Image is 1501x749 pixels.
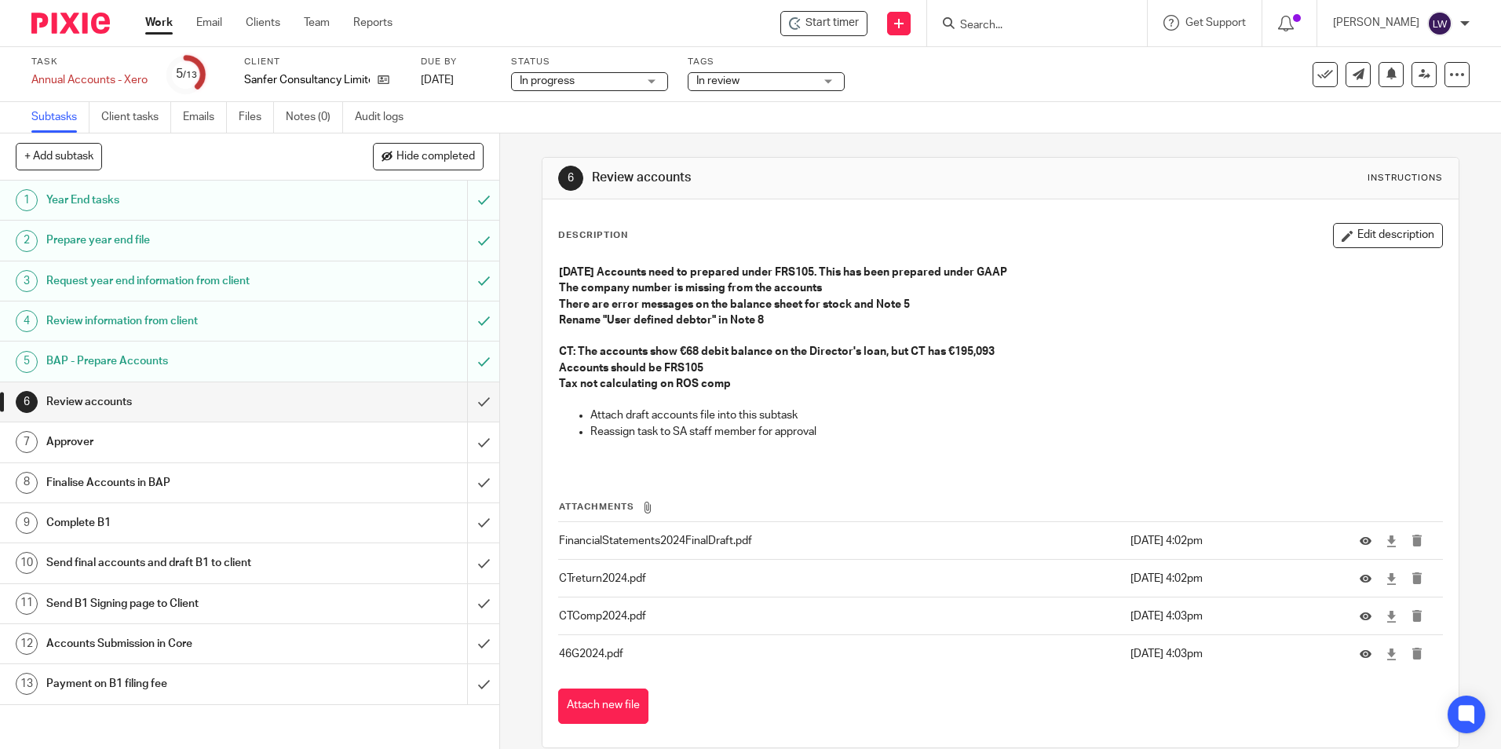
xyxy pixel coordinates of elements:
[176,65,197,83] div: 5
[286,102,343,133] a: Notes (0)
[46,592,316,616] h1: Send B1 Signing page to Client
[559,315,764,326] strong: Rename "User defined debtor" in Note 8
[353,15,393,31] a: Reports
[1130,608,1336,624] p: [DATE] 4:03pm
[16,351,38,373] div: 5
[590,424,1441,440] p: Reassign task to SA staff member for approval
[16,431,38,453] div: 7
[558,689,648,724] button: Attach new file
[244,72,370,88] p: Sanfer Consultancy Limited
[46,632,316,656] h1: Accounts Submission in Core
[559,533,1122,549] p: FinancialStatements2024FinalDraft.pdf
[244,56,401,68] label: Client
[1386,646,1397,662] a: Download
[559,346,995,357] strong: CT: The accounts show €68 debit balance on the Director's loan, but CT has €195,093
[590,407,1441,423] p: Attach draft accounts file into this subtask
[31,13,110,34] img: Pixie
[520,75,575,86] span: In progress
[805,15,859,31] span: Start timer
[959,19,1100,33] input: Search
[46,511,316,535] h1: Complete B1
[592,170,1034,186] h1: Review accounts
[31,102,89,133] a: Subtasks
[1130,646,1336,662] p: [DATE] 4:03pm
[1386,608,1397,624] a: Download
[16,633,38,655] div: 12
[46,430,316,454] h1: Approver
[780,11,867,36] div: Sanfer Consultancy Limited - Annual Accounts - Xero
[559,502,634,511] span: Attachments
[145,15,173,31] a: Work
[183,71,197,79] small: /13
[304,15,330,31] a: Team
[559,283,822,294] strong: The company number is missing from the accounts
[1185,17,1246,28] span: Get Support
[16,593,38,615] div: 11
[396,151,475,163] span: Hide completed
[16,310,38,332] div: 4
[559,646,1122,662] p: 46G2024.pdf
[183,102,227,133] a: Emails
[46,551,316,575] h1: Send final accounts and draft B1 to client
[511,56,668,68] label: Status
[196,15,222,31] a: Email
[31,72,148,88] div: Annual Accounts - Xero
[696,75,740,86] span: In review
[16,189,38,211] div: 1
[16,472,38,494] div: 8
[1333,223,1443,248] button: Edit description
[16,270,38,292] div: 3
[559,571,1122,586] p: CTreturn2024.pdf
[1368,172,1443,185] div: Instructions
[46,309,316,333] h1: Review information from client
[421,75,454,86] span: [DATE]
[373,143,484,170] button: Hide completed
[559,378,731,389] strong: Tax not calculating on ROS comp
[355,102,415,133] a: Audit logs
[46,349,316,373] h1: BAP - Prepare Accounts
[46,188,316,212] h1: Year End tasks
[16,143,102,170] button: + Add subtask
[1130,533,1336,549] p: [DATE] 4:02pm
[559,363,703,374] strong: Accounts should be FRS105
[559,267,1007,278] strong: [DATE] Accounts need to prepared under FRS105. This has been prepared under GAAP
[46,390,316,414] h1: Review accounts
[559,299,910,310] strong: There are error messages on the balance sheet for stock and Note 5
[246,15,280,31] a: Clients
[16,673,38,695] div: 13
[16,512,38,534] div: 9
[16,552,38,574] div: 10
[559,608,1122,624] p: CTComp2024.pdf
[1386,533,1397,549] a: Download
[1333,15,1419,31] p: [PERSON_NAME]
[558,166,583,191] div: 6
[421,56,491,68] label: Due by
[1130,571,1336,586] p: [DATE] 4:02pm
[101,102,171,133] a: Client tasks
[16,230,38,252] div: 2
[239,102,274,133] a: Files
[46,672,316,696] h1: Payment on B1 filing fee
[558,229,628,242] p: Description
[688,56,845,68] label: Tags
[46,269,316,293] h1: Request year end information from client
[16,391,38,413] div: 6
[31,56,148,68] label: Task
[46,228,316,252] h1: Prepare year end file
[46,471,316,495] h1: Finalise Accounts in BAP
[1427,11,1452,36] img: svg%3E
[1386,571,1397,586] a: Download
